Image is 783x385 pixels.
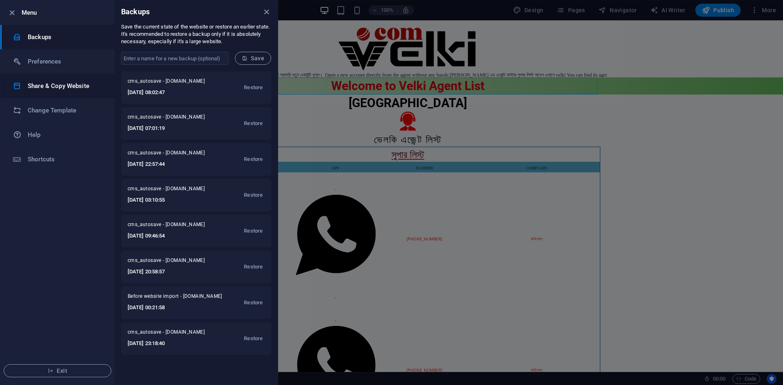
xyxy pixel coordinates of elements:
span: Restore [244,190,263,200]
span: cms_autosave - [DOMAIN_NAME] [128,114,215,123]
button: Restore [242,185,265,205]
button: Restore [242,257,265,277]
h6: [DATE] 08:02:47 [128,88,215,97]
button: Exit [4,364,111,377]
button: Restore [242,293,265,312]
span: cms_autosave - [DOMAIN_NAME] [128,329,215,339]
span: Restore [244,154,263,164]
h6: [DATE] 03:10:55 [128,195,215,205]
h6: Change Template [28,106,103,115]
span: Restore [244,298,263,308]
h6: Share & Copy Website [28,81,103,91]
h6: [DATE] 20:58:57 [128,267,215,277]
button: Restore [242,114,265,133]
span: Before website import - velkiagentlist123.site [128,293,224,303]
button: Restore [242,221,265,241]
span: Restore [244,119,263,128]
span: cms_autosave - [DOMAIN_NAME] [128,185,215,195]
input: Enter a name for a new backup (optional) [121,52,228,65]
span: cms_autosave - [DOMAIN_NAME] [128,78,215,88]
span: Restore [244,262,263,272]
h6: [DATE] 07:01:19 [128,123,215,133]
h6: Menu [22,8,108,18]
span: Restore [244,83,263,92]
button: close [261,7,271,17]
h6: Help [28,130,103,140]
h6: [DATE] 22:57:44 [128,159,215,169]
span: Save [242,55,264,62]
span: Exit [11,367,104,374]
span: Restore [244,334,263,343]
h6: [DATE] 23:18:40 [128,339,215,348]
button: Restore [242,78,265,97]
h6: [DATE] 09:46:54 [128,231,215,241]
h6: [DATE] 00:21:58 [128,303,224,312]
span: cms_autosave - [DOMAIN_NAME] [128,221,215,231]
p: Save the current state of the website or restore an earlier state. It's recommended to restore a ... [121,23,271,45]
button: Save [235,52,271,65]
button: Restore [242,329,265,348]
a: Help [0,123,115,147]
span: cms_autosave - [DOMAIN_NAME] [128,150,215,159]
h6: Backups [121,7,150,17]
span: Restore [244,226,263,236]
h6: Preferences [28,57,103,66]
button: Restore [242,150,265,169]
span: cms_autosave - [DOMAIN_NAME] [128,257,215,267]
h6: Shortcuts [28,154,103,164]
h6: Backups [28,32,103,42]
